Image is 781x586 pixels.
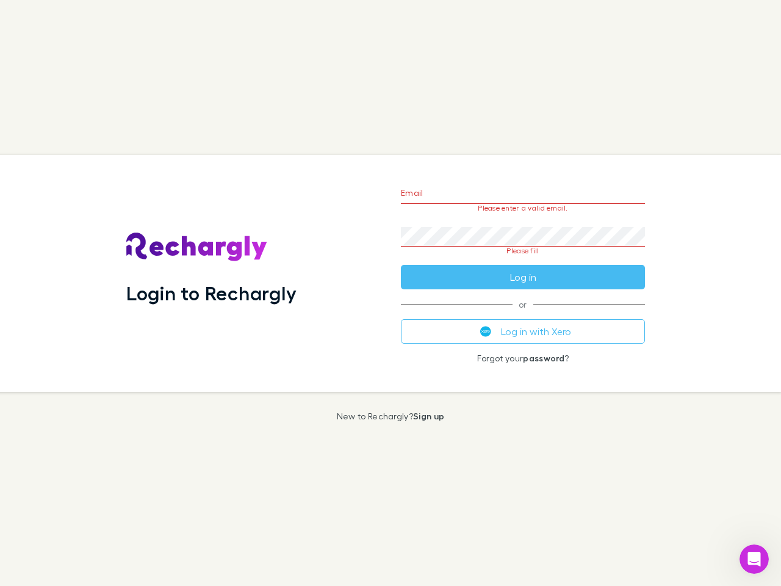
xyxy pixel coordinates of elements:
[126,281,297,305] h1: Login to Rechargly
[126,233,268,262] img: Rechargly's Logo
[337,411,445,421] p: New to Rechargly?
[523,353,564,363] a: password
[740,544,769,574] iframe: Intercom live chat
[413,411,444,421] a: Sign up
[401,247,645,255] p: Please fill
[480,326,491,337] img: Xero's logo
[401,353,645,363] p: Forgot your ?
[401,204,645,212] p: Please enter a valid email.
[401,265,645,289] button: Log in
[401,319,645,344] button: Log in with Xero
